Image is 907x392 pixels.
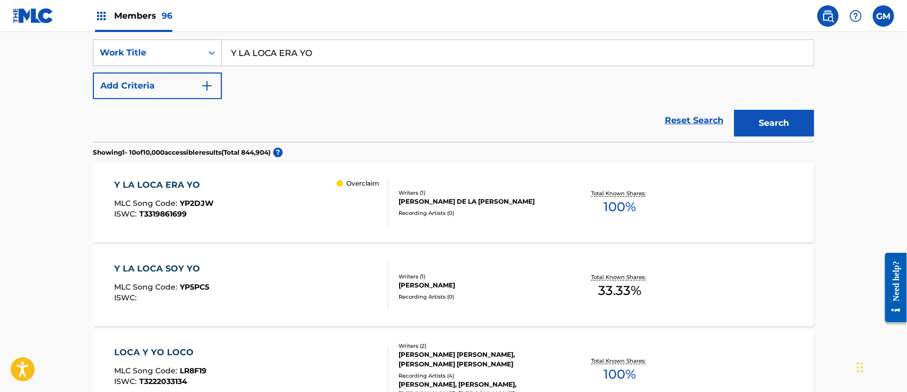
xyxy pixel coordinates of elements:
span: ISWC : [115,209,140,219]
span: T3222033134 [140,377,188,386]
iframe: Resource Center [877,245,907,331]
span: YP5PC5 [180,282,210,292]
a: Public Search [817,5,839,27]
button: Search [734,110,814,137]
p: Overclaim [346,179,379,188]
img: search [822,10,834,22]
img: help [849,10,862,22]
span: T3319861699 [140,209,187,219]
a: Y LA LOCA SOY YOMLC Song Code:YP5PC5ISWC:Writers (1)[PERSON_NAME]Recording Artists (0)Total Known... [93,246,814,326]
p: Total Known Shares: [591,189,648,197]
div: Recording Artists ( 0 ) [399,209,560,217]
span: 100 % [603,197,636,217]
span: 33.33 % [598,281,641,300]
img: Top Rightsholders [95,10,108,22]
form: Search Form [93,39,814,142]
span: 96 [162,11,172,21]
div: Writers ( 2 ) [399,342,560,350]
span: MLC Song Code : [115,366,180,375]
iframe: Chat Widget [854,341,907,392]
div: Writers ( 1 ) [399,273,560,281]
div: [PERSON_NAME] [PERSON_NAME], [PERSON_NAME] [PERSON_NAME] [399,350,560,369]
span: YP2DJW [180,198,214,208]
button: Add Criteria [93,73,222,99]
span: ISWC : [115,293,140,302]
div: Y LA LOCA SOY YO [115,262,210,275]
span: MLC Song Code : [115,198,180,208]
span: LR8F19 [180,366,207,375]
span: Members [114,10,172,22]
div: Y LA LOCA ERA YO [115,179,214,191]
div: Recording Artists ( 0 ) [399,293,560,301]
p: Showing 1 - 10 of 10,000 accessible results (Total 844,904 ) [93,148,270,157]
a: Y LA LOCA ERA YOMLC Song Code:YP2DJWISWC:T3319861699 OverclaimWriters (1)[PERSON_NAME] DE LA [PER... [93,163,814,243]
span: ? [273,148,283,157]
span: ISWC : [115,377,140,386]
p: Total Known Shares: [591,273,648,281]
div: [PERSON_NAME] [399,281,560,290]
div: LOCA Y YO LOCO [115,346,207,359]
div: Help [845,5,866,27]
div: Work Title [100,46,196,59]
div: Writers ( 1 ) [399,189,560,197]
a: Reset Search [659,109,729,132]
div: User Menu [873,5,894,27]
img: 9d2ae6d4665cec9f34b9.svg [201,79,213,92]
p: Total Known Shares: [591,357,648,365]
img: MLC Logo [13,8,54,23]
div: [PERSON_NAME] DE LA [PERSON_NAME] [399,197,560,206]
div: Recording Artists ( 4 ) [399,372,560,380]
div: Drag [857,351,863,383]
span: MLC Song Code : [115,282,180,292]
span: 100 % [603,365,636,384]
